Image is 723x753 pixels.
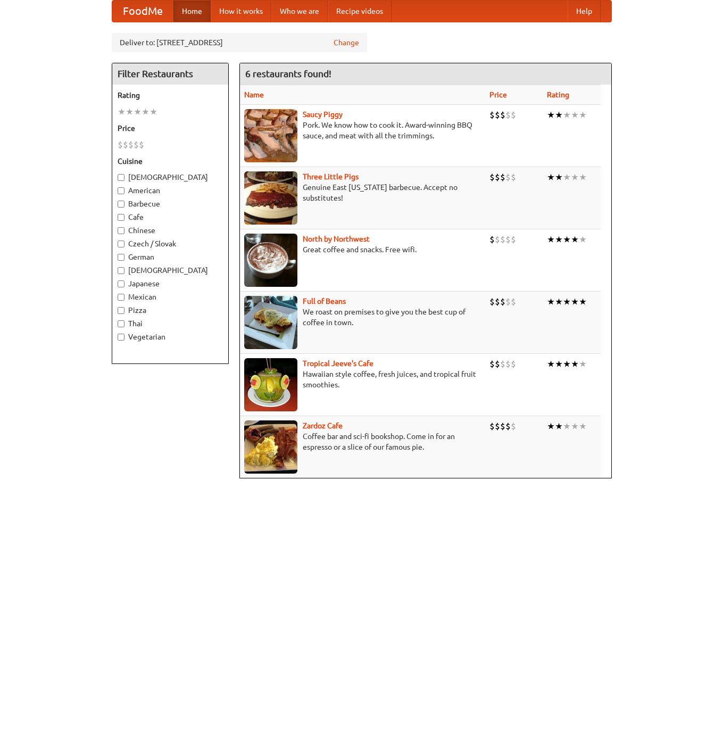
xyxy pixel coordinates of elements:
li: ★ [149,106,157,118]
a: Recipe videos [328,1,392,22]
a: Three Little Pigs [303,172,359,181]
label: [DEMOGRAPHIC_DATA] [118,265,223,276]
li: ★ [571,296,579,308]
li: $ [489,109,495,121]
li: $ [489,358,495,370]
img: beans.jpg [244,296,297,349]
li: $ [511,420,516,432]
ng-pluralize: 6 restaurants found! [245,69,331,79]
input: Barbecue [118,201,124,208]
li: ★ [555,420,563,432]
li: $ [500,234,505,245]
label: Mexican [118,292,223,302]
li: $ [505,171,511,183]
li: ★ [547,171,555,183]
li: ★ [563,171,571,183]
li: ★ [579,234,587,245]
input: Japanese [118,280,124,287]
p: Great coffee and snacks. Free wifi. [244,244,481,255]
input: [DEMOGRAPHIC_DATA] [118,174,124,181]
li: ★ [571,109,579,121]
li: ★ [547,358,555,370]
li: ★ [563,420,571,432]
li: $ [505,358,511,370]
li: $ [511,171,516,183]
input: Vegetarian [118,334,124,341]
li: ★ [571,358,579,370]
li: ★ [126,106,134,118]
li: ★ [118,106,126,118]
li: ★ [571,234,579,245]
a: Help [568,1,601,22]
input: [DEMOGRAPHIC_DATA] [118,267,124,274]
li: $ [500,296,505,308]
li: ★ [579,358,587,370]
a: Change [334,37,359,48]
b: North by Northwest [303,235,370,243]
a: How it works [211,1,271,22]
label: Cafe [118,212,223,222]
li: $ [134,139,139,151]
a: Price [489,90,507,99]
li: ★ [563,109,571,121]
li: $ [495,109,500,121]
a: Zardoz Cafe [303,421,343,430]
h5: Rating [118,90,223,101]
li: ★ [579,296,587,308]
li: $ [511,296,516,308]
li: $ [489,296,495,308]
li: ★ [571,420,579,432]
li: ★ [547,109,555,121]
label: [DEMOGRAPHIC_DATA] [118,172,223,183]
a: Home [173,1,211,22]
li: $ [500,358,505,370]
img: saucy.jpg [244,109,297,162]
img: zardoz.jpg [244,420,297,474]
input: American [118,187,124,194]
a: Tropical Jeeve's Cafe [303,359,373,368]
li: $ [123,139,128,151]
a: Saucy Piggy [303,110,343,119]
label: Czech / Slovak [118,238,223,249]
label: Vegetarian [118,332,223,342]
li: $ [505,296,511,308]
li: ★ [142,106,149,118]
li: $ [495,171,500,183]
li: $ [505,420,511,432]
li: $ [495,358,500,370]
p: Genuine East [US_STATE] barbecue. Accept no substitutes! [244,182,481,203]
h5: Cuisine [118,156,223,167]
h5: Price [118,123,223,134]
img: littlepigs.jpg [244,171,297,225]
li: $ [500,171,505,183]
li: $ [118,139,123,151]
p: Pork. We know how to cook it. Award-winning BBQ sauce, and meat with all the trimmings. [244,120,481,141]
label: Japanese [118,278,223,289]
li: ★ [555,234,563,245]
b: Full of Beans [303,297,346,305]
li: ★ [547,296,555,308]
label: American [118,185,223,196]
li: ★ [571,171,579,183]
p: Hawaiian style coffee, fresh juices, and tropical fruit smoothies. [244,369,481,390]
li: $ [505,234,511,245]
input: German [118,254,124,261]
input: Cafe [118,214,124,221]
li: ★ [563,296,571,308]
input: Chinese [118,227,124,234]
li: ★ [555,358,563,370]
li: $ [489,171,495,183]
li: $ [139,139,144,151]
img: north.jpg [244,234,297,287]
img: jeeves.jpg [244,358,297,411]
h4: Filter Restaurants [112,63,228,85]
input: Thai [118,320,124,327]
a: Who we are [271,1,328,22]
li: ★ [555,109,563,121]
li: ★ [579,420,587,432]
li: $ [495,420,500,432]
li: $ [495,296,500,308]
li: $ [500,109,505,121]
